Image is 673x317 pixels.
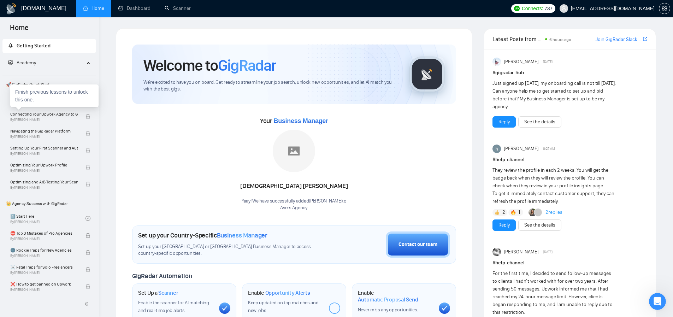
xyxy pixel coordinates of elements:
[596,36,642,43] a: Join GigRadar Slack Community
[158,289,178,297] span: Scanner
[399,241,437,248] div: Contact our team
[492,219,516,231] button: Reply
[10,211,85,226] a: 1️⃣ Start HereBy[PERSON_NAME]
[504,248,538,256] span: [PERSON_NAME]
[545,209,562,216] a: 2replies
[543,146,555,152] span: 8:27 AM
[514,6,520,11] img: upwork-logo.png
[504,58,538,66] span: [PERSON_NAME]
[273,130,315,172] img: placeholder.png
[4,23,34,37] span: Home
[260,117,328,125] span: Your
[10,230,78,237] span: ⛔ Top 3 Mistakes of Pro Agencies
[85,233,90,238] span: lock
[10,145,78,152] span: Setting Up Your First Scanner and Auto-Bidder
[492,58,501,66] img: Anisuzzaman Khan
[85,182,90,187] span: lock
[83,5,104,11] a: homeHome
[10,264,78,271] span: ☠️ Fatal Traps for Solo Freelancers
[492,248,501,256] img: Pavel
[240,205,348,211] p: Avers Agency .
[138,300,209,313] span: Enable the scanner for AI matching and real-time job alerts.
[85,216,90,221] span: check-circle
[85,267,90,272] span: lock
[492,156,647,164] h1: # help-channel
[511,210,516,215] img: 🔥
[358,307,418,313] span: Never miss any opportunities.
[502,209,505,216] span: 2
[85,131,90,136] span: lock
[498,118,510,126] a: Reply
[143,56,276,75] h1: Welcome to
[10,186,78,190] span: By [PERSON_NAME]
[543,59,553,65] span: [DATE]
[518,116,561,128] button: See the details
[6,3,17,14] img: logo
[218,56,276,75] span: GigRadar
[2,39,96,53] li: Getting Started
[248,300,319,313] span: Keep updated on top matches and new jobs.
[659,3,670,14] button: setting
[386,231,450,258] button: Contact our team
[492,80,616,111] div: Just signed up [DATE], my onboarding call is not till [DATE]. Can anyone help me to get started t...
[85,148,90,153] span: lock
[492,69,647,77] h1: # gigradar-hub
[3,196,95,211] span: 👑 Agency Success with GigRadar
[10,254,78,258] span: By [PERSON_NAME]
[10,169,78,173] span: By [PERSON_NAME]
[85,250,90,255] span: lock
[561,6,566,11] span: user
[143,79,398,93] span: We're excited to have you on board. Get ready to streamline your job search, unlock new opportuni...
[492,145,501,153] img: haider ali
[10,271,78,275] span: By [PERSON_NAME]
[85,165,90,170] span: lock
[643,36,647,42] a: export
[273,117,328,124] span: Business Manager
[409,57,445,92] img: gigradar-logo.png
[518,219,561,231] button: See the details
[165,5,191,11] a: searchScanner
[358,289,433,303] h1: Enable
[10,84,99,107] div: Finish previous lessons to unlock this one.
[522,5,543,12] span: Connects:
[10,237,78,241] span: By [PERSON_NAME]
[138,289,178,297] h1: Set Up a
[549,37,571,42] span: 6 hours ago
[492,166,616,205] div: They review the profile in each 2 weeks. You will get the badge back when they will review the pr...
[10,162,78,169] span: Optimizing Your Upwork Profile
[543,249,553,255] span: [DATE]
[84,300,91,307] span: double-left
[495,210,500,215] img: 👍
[504,145,538,153] span: [PERSON_NAME]
[492,116,516,128] button: Reply
[240,180,348,192] div: [DEMOGRAPHIC_DATA] [PERSON_NAME]
[132,272,192,280] span: GigRadar Automation
[10,118,78,122] span: By [PERSON_NAME]
[10,288,78,292] span: By [PERSON_NAME]
[265,289,310,297] span: Opportunity Alerts
[10,281,78,288] span: ❌ How to get banned on Upwork
[524,118,555,126] a: See the details
[8,60,36,66] span: Academy
[240,198,348,211] div: Yaay! We have successfully added [PERSON_NAME] to
[10,247,78,254] span: 🌚 Rookie Traps for New Agencies
[649,293,666,310] iframe: Intercom live chat
[118,5,150,11] a: dashboardDashboard
[17,43,51,49] span: Getting Started
[10,135,78,139] span: By [PERSON_NAME]
[8,60,13,65] span: fund-projection-screen
[10,152,78,156] span: By [PERSON_NAME]
[10,111,78,118] span: Connecting Your Upwork Agency to GigRadar
[217,231,267,239] span: Business Manager
[10,178,78,186] span: Optimizing and A/B Testing Your Scanner for Better Results
[498,221,510,229] a: Reply
[544,5,552,12] span: 737
[138,243,325,257] span: Set up your [GEOGRAPHIC_DATA] or [GEOGRAPHIC_DATA] Business Manager to access country-specific op...
[524,221,555,229] a: See the details
[659,6,670,11] a: setting
[17,60,36,66] span: Academy
[492,35,543,43] span: Latest Posts from the GigRadar Community
[8,43,13,48] span: rocket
